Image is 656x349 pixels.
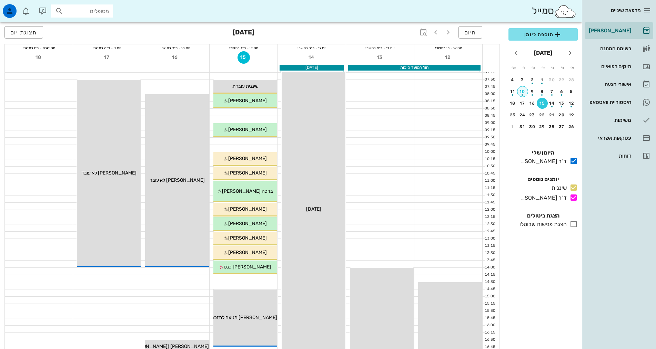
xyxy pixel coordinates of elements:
[517,77,528,82] div: 3
[527,109,538,120] button: 23
[228,235,267,241] span: [PERSON_NAME]
[228,127,267,133] span: [PERSON_NAME]
[228,221,267,226] span: [PERSON_NAME]
[587,28,631,33] div: [PERSON_NAME]
[585,76,653,93] a: אישורי הגעה
[507,121,518,132] button: 1
[538,62,547,74] th: ד׳
[546,101,557,106] div: 14
[483,265,497,271] div: 14:00
[527,124,538,129] div: 30
[483,127,497,133] div: 09:15
[537,89,548,94] div: 8
[568,62,577,74] th: א׳
[517,86,528,97] button: 10
[546,86,557,97] button: 7
[400,65,428,70] span: חול המועד סוכות
[101,51,113,64] button: 17
[10,29,37,36] span: תצוגת יום
[537,113,548,117] div: 22
[587,117,631,123] div: משימות
[228,250,267,255] span: [PERSON_NAME]
[5,44,73,51] div: יום שבת - כ״ו בתשרי
[554,4,576,18] img: SmileCloud logo
[374,54,386,60] span: 13
[527,77,538,82] div: 2
[483,207,497,213] div: 12:00
[564,47,576,59] button: חודש שעבר
[537,74,548,85] button: 1
[527,101,538,106] div: 16
[483,272,497,278] div: 14:15
[374,51,386,64] button: 13
[585,58,653,75] a: תיקים רפואיים
[566,113,577,117] div: 19
[556,101,567,106] div: 13
[537,77,548,82] div: 1
[414,44,482,51] div: יום א׳ - כ׳ בתשרי
[232,83,259,89] span: שיננית עובדת
[546,89,557,94] div: 7
[556,86,567,97] button: 6
[537,121,548,132] button: 29
[228,156,267,161] span: [PERSON_NAME]
[483,243,497,249] div: 13:15
[566,98,577,109] button: 12
[519,62,528,74] th: ו׳
[517,124,528,129] div: 31
[483,163,497,169] div: 10:30
[442,54,455,60] span: 12
[587,135,631,141] div: עסקאות אשראי
[507,109,518,120] button: 25
[483,70,497,75] div: 07:15
[587,46,631,51] div: רשימת המתנה
[507,113,518,117] div: 25
[483,77,497,83] div: 07:30
[527,121,538,132] button: 30
[537,101,548,106] div: 15
[517,220,567,229] div: הצגת פגישות שבוטלו
[305,65,318,70] span: [DATE]
[587,153,631,159] div: דוחות
[566,74,577,85] button: 28
[33,51,45,64] button: 18
[558,62,567,74] th: ב׳
[507,77,518,82] div: 4
[546,109,557,120] button: 21
[585,148,653,164] a: דוחות
[556,113,567,117] div: 20
[587,82,631,87] div: אישורי הגעה
[546,77,557,82] div: 30
[141,44,209,51] div: יום ה׳ - כ״ד בתשרי
[228,98,267,104] span: [PERSON_NAME]
[483,142,497,148] div: 09:45
[585,130,653,146] a: עסקאות אשראי
[514,30,572,39] span: הוספה ליומן
[157,315,277,320] span: [PERSON_NAME] מגיעה לתזכר את יום חמישי ולבדוק הודעות
[228,206,267,212] span: [PERSON_NAME]
[73,44,141,51] div: יום ו׳ - כ״ה בתשרי
[81,170,137,176] span: [PERSON_NAME] לא עובד
[556,89,567,94] div: 6
[306,206,321,212] span: [DATE]
[483,337,497,343] div: 16:30
[546,74,557,85] button: 30
[483,192,497,198] div: 11:30
[483,322,497,328] div: 16:00
[20,6,24,10] span: תג
[585,94,653,110] a: היסטוריית וואטסאפ
[507,98,518,109] button: 18
[546,113,557,117] div: 21
[566,124,577,129] div: 26
[508,175,578,183] h4: יומנים נוספים
[150,177,205,183] span: [PERSON_NAME] לא עובד
[228,170,267,176] span: [PERSON_NAME]
[556,124,567,129] div: 27
[549,184,567,192] div: שיננית
[556,109,567,120] button: 20
[442,51,455,64] button: 12
[278,44,346,51] div: יום ג׳ - כ״ב בתשרי
[169,54,182,60] span: 16
[546,124,557,129] div: 28
[483,135,497,140] div: 09:30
